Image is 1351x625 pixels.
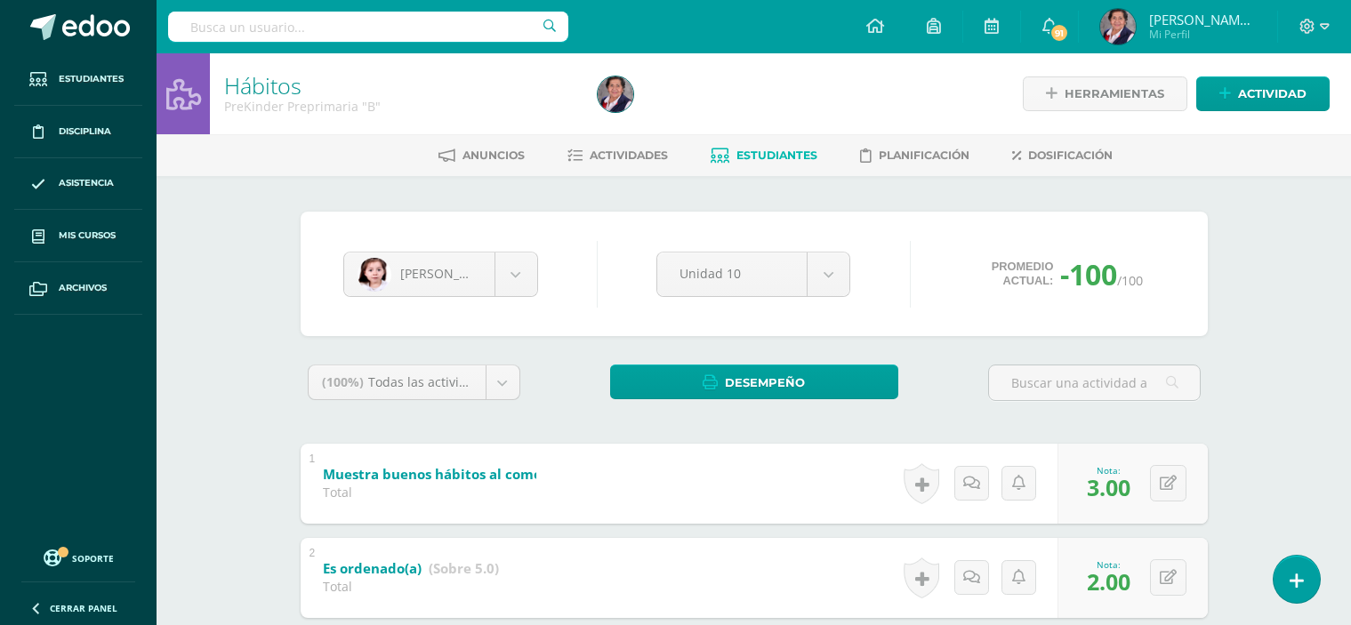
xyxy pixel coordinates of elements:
span: /100 [1117,272,1143,289]
span: Estudiantes [736,148,817,162]
span: Todas las actividades de esta unidad [368,373,589,390]
span: Desempeño [725,366,805,399]
a: [PERSON_NAME] [344,252,537,296]
img: 80ba695ae3ec58976257e87d314703d2.png [598,76,633,112]
span: Actividad [1238,77,1307,110]
span: Mis cursos [59,228,116,243]
b: Muestra buenos hábitos al comer [323,465,548,483]
img: 80ba695ae3ec58976257e87d314703d2.png [1100,9,1136,44]
span: Actividades [590,148,668,162]
a: Anuncios [438,141,525,170]
h1: Hábitos [224,73,576,98]
span: Cerrar panel [50,602,117,614]
img: 81f966a2130b07c73347fd795750abc9.png [358,258,391,292]
a: Actividad [1196,76,1330,111]
div: Nota: [1087,558,1130,571]
strong: (Sobre 5.0) [429,559,499,577]
a: Muestra buenos hábitos al comer [323,461,625,489]
span: Mi Perfil [1149,27,1256,42]
a: Unidad 10 [657,252,849,296]
input: Buscar una actividad aquí... [989,365,1200,400]
span: Dosificación [1028,148,1113,162]
a: Actividades [567,141,668,170]
span: [PERSON_NAME] [400,265,500,282]
span: Unidad 10 [680,252,784,294]
span: Herramientas [1065,77,1164,110]
span: Disciplina [59,124,111,139]
span: (100%) [322,373,364,390]
span: Soporte [72,552,114,565]
a: Asistencia [14,158,142,211]
a: Planificación [860,141,969,170]
input: Busca un usuario... [168,12,568,42]
a: Estudiantes [711,141,817,170]
a: Es ordenado(a) (Sobre 5.0) [323,555,499,583]
a: Soporte [21,545,135,569]
a: Disciplina [14,106,142,158]
a: Hábitos [224,70,302,100]
span: 3.00 [1087,472,1130,502]
a: Herramientas [1023,76,1187,111]
a: Estudiantes [14,53,142,106]
span: 91 [1049,23,1069,43]
span: Archivos [59,281,107,295]
a: Desempeño [610,365,898,399]
div: PreKinder Preprimaria 'B' [224,98,576,115]
span: 2.00 [1087,566,1130,597]
a: Mis cursos [14,210,142,262]
a: Archivos [14,262,142,315]
b: Es ordenado(a) [323,559,422,577]
span: Anuncios [462,148,525,162]
span: Estudiantes [59,72,124,86]
div: Total [323,578,499,595]
div: Nota: [1087,464,1130,477]
span: -100 [1060,255,1117,293]
div: Total [323,484,536,501]
span: Promedio actual: [992,260,1054,288]
a: Dosificación [1012,141,1113,170]
span: Planificación [879,148,969,162]
span: [PERSON_NAME] [PERSON_NAME] [1149,11,1256,28]
span: Asistencia [59,176,114,190]
a: (100%)Todas las actividades de esta unidad [309,365,519,399]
